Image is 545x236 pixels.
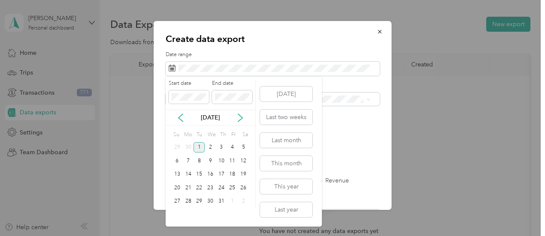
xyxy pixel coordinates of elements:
[238,196,249,207] div: 2
[216,142,227,153] div: 3
[216,155,227,166] div: 10
[260,87,312,102] button: [DATE]
[238,182,249,193] div: 26
[169,80,209,87] label: Start date
[227,182,238,193] div: 25
[183,182,194,193] div: 21
[205,196,216,207] div: 30
[205,155,216,166] div: 9
[195,128,203,140] div: Tu
[241,128,249,140] div: Sa
[166,51,380,59] label: Date range
[260,156,312,171] button: This month
[219,128,227,140] div: Th
[194,169,205,180] div: 15
[194,155,205,166] div: 8
[183,155,194,166] div: 7
[260,179,312,194] button: This year
[183,128,192,140] div: Mo
[212,80,252,87] label: End date
[216,169,227,180] div: 17
[172,142,183,153] div: 29
[227,142,238,153] div: 4
[227,196,238,207] div: 1
[260,202,312,217] button: Last year
[172,196,183,207] div: 27
[172,182,183,193] div: 20
[183,142,194,153] div: 30
[205,142,216,153] div: 2
[216,182,227,193] div: 24
[172,128,180,140] div: Su
[166,33,380,45] p: Create data export
[172,169,183,180] div: 13
[316,178,349,184] label: Revenue
[227,155,238,166] div: 11
[238,155,249,166] div: 12
[260,110,312,125] button: Last two weeks
[206,128,216,140] div: We
[194,142,205,153] div: 1
[238,142,249,153] div: 5
[183,169,194,180] div: 14
[172,155,183,166] div: 6
[194,182,205,193] div: 22
[194,196,205,207] div: 29
[230,128,238,140] div: Fr
[497,188,545,236] iframe: Everlance-gr Chat Button Frame
[238,169,249,180] div: 19
[205,182,216,193] div: 23
[205,169,216,180] div: 16
[216,196,227,207] div: 31
[260,133,312,148] button: Last month
[227,169,238,180] div: 18
[192,113,228,122] p: [DATE]
[183,196,194,207] div: 28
